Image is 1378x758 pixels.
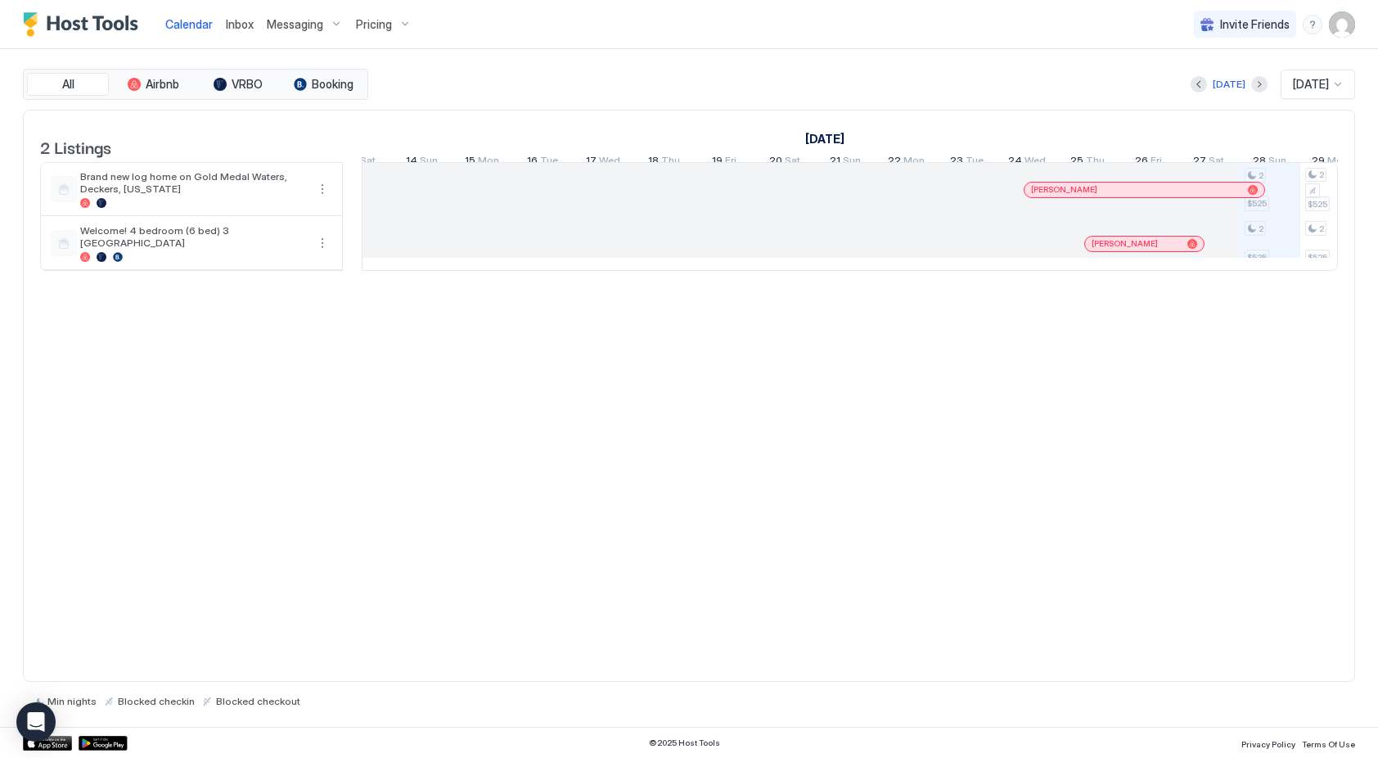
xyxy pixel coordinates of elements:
[23,736,72,751] a: App Store
[1070,154,1083,171] span: 25
[23,69,368,100] div: tab-group
[1251,76,1268,92] button: Next month
[267,17,323,32] span: Messaging
[1004,151,1050,174] a: September 24, 2025
[1319,223,1324,234] span: 2
[47,695,97,707] span: Min nights
[80,224,306,249] span: Welcome! 4 bedroom (6 bed) 3 [GEOGRAPHIC_DATA]
[312,77,354,92] span: Booking
[1210,74,1248,94] button: [DATE]
[40,134,111,159] span: 2 Listings
[465,154,475,171] span: 15
[586,154,597,171] span: 17
[1209,154,1224,171] span: Sat
[1319,169,1324,180] span: 2
[1066,151,1109,174] a: September 25, 2025
[1191,76,1207,92] button: Previous month
[712,154,723,171] span: 19
[903,154,925,171] span: Mon
[649,738,720,748] span: © 2025 Host Tools
[1308,199,1327,210] span: $525
[1329,11,1355,38] div: User profile
[540,154,558,171] span: Tue
[644,151,684,174] a: September 18, 2025
[402,151,442,174] a: September 14, 2025
[62,77,74,92] span: All
[1247,252,1267,263] span: $525
[282,73,364,96] button: Booking
[197,73,279,96] button: VRBO
[313,179,332,199] button: More options
[527,154,538,171] span: 16
[523,151,562,174] a: September 16, 2025
[313,233,332,253] div: menu
[1303,15,1322,34] div: menu
[356,17,392,32] span: Pricing
[888,154,901,171] span: 22
[27,73,109,96] button: All
[1193,154,1206,171] span: 27
[1151,154,1162,171] span: Fri
[226,16,254,33] a: Inbox
[1253,154,1266,171] span: 28
[79,736,128,751] a: Google Play Store
[216,695,300,707] span: Blocked checkout
[360,154,376,171] span: Sat
[146,77,179,92] span: Airbnb
[1249,151,1290,174] a: September 28, 2025
[1312,154,1325,171] span: 29
[420,154,438,171] span: Sun
[1092,238,1158,249] span: [PERSON_NAME]
[765,151,804,174] a: September 20, 2025
[830,154,840,171] span: 21
[1308,252,1327,263] span: $525
[165,17,213,31] span: Calendar
[16,702,56,742] div: Open Intercom Messenger
[118,695,195,707] span: Blocked checkin
[1293,77,1329,92] span: [DATE]
[708,151,741,174] a: September 19, 2025
[1189,151,1228,174] a: September 27, 2025
[1268,154,1286,171] span: Sun
[1008,154,1022,171] span: 24
[1241,734,1295,751] a: Privacy Policy
[165,16,213,33] a: Calendar
[884,151,929,174] a: September 22, 2025
[843,154,861,171] span: Sun
[1308,151,1353,174] a: September 29, 2025
[785,154,800,171] span: Sat
[226,17,254,31] span: Inbox
[1247,198,1267,209] span: $525
[1259,223,1263,234] span: 2
[1135,154,1148,171] span: 26
[946,151,988,174] a: September 23, 2025
[826,151,865,174] a: September 21, 2025
[1213,77,1245,92] div: [DATE]
[725,154,736,171] span: Fri
[769,154,782,171] span: 20
[1131,151,1166,174] a: September 26, 2025
[232,77,263,92] span: VRBO
[1259,170,1263,181] span: 2
[80,170,306,195] span: Brand new log home on Gold Medal Waters, Deckers, [US_STATE]
[313,179,332,199] div: menu
[648,154,659,171] span: 18
[1086,154,1105,171] span: Thu
[1024,154,1046,171] span: Wed
[1302,739,1355,749] span: Terms Of Use
[1327,154,1349,171] span: Mon
[313,233,332,253] button: More options
[23,12,146,37] a: Host Tools Logo
[478,154,499,171] span: Mon
[950,154,963,171] span: 23
[406,154,417,171] span: 14
[966,154,984,171] span: Tue
[1302,734,1355,751] a: Terms Of Use
[661,154,680,171] span: Thu
[599,154,620,171] span: Wed
[801,127,849,151] a: September 1, 2025
[461,151,503,174] a: September 15, 2025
